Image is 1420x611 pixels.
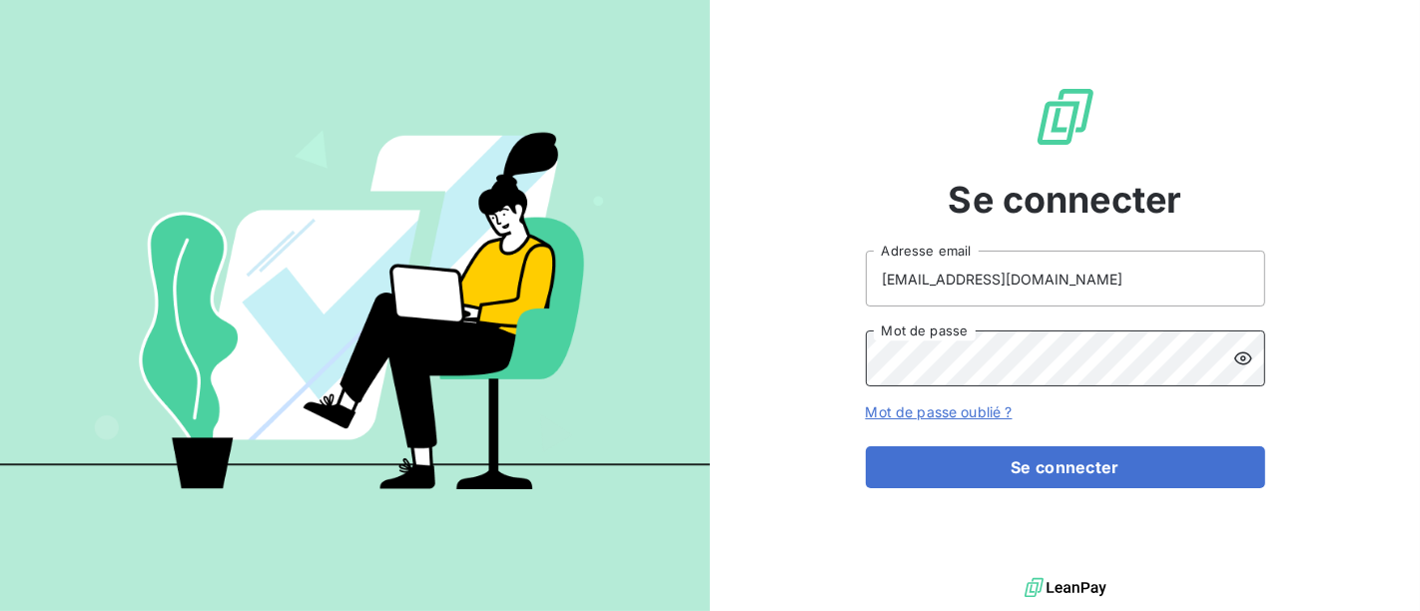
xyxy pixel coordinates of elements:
[1034,85,1097,149] img: Logo LeanPay
[866,251,1265,306] input: placeholder
[866,446,1265,488] button: Se connecter
[1025,573,1106,603] img: logo
[866,403,1013,420] a: Mot de passe oublié ?
[949,173,1182,227] span: Se connecter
